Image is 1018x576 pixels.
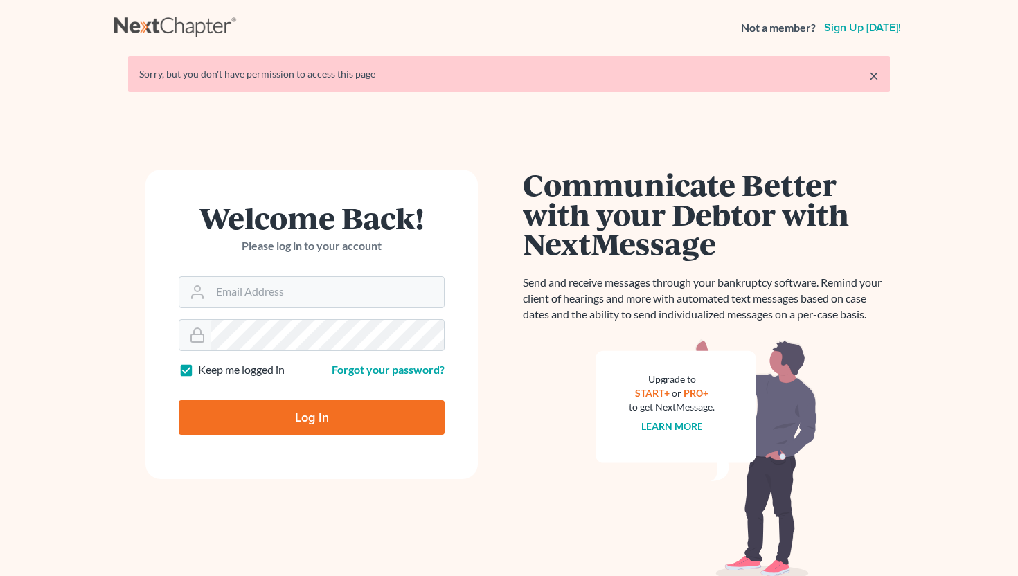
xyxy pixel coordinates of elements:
[139,67,879,81] div: Sorry, but you don't have permission to access this page
[179,203,445,233] h1: Welcome Back!
[629,372,715,386] div: Upgrade to
[179,238,445,254] p: Please log in to your account
[211,277,444,307] input: Email Address
[523,170,890,258] h1: Communicate Better with your Debtor with NextMessage
[523,275,890,323] p: Send and receive messages through your bankruptcy software. Remind your client of hearings and mo...
[332,363,445,376] a: Forgot your password?
[635,387,670,399] a: START+
[179,400,445,435] input: Log In
[821,22,904,33] a: Sign up [DATE]!
[741,20,816,36] strong: Not a member?
[672,387,681,399] span: or
[629,400,715,414] div: to get NextMessage.
[198,362,285,378] label: Keep me logged in
[684,387,709,399] a: PRO+
[869,67,879,84] a: ×
[641,420,703,432] a: Learn more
